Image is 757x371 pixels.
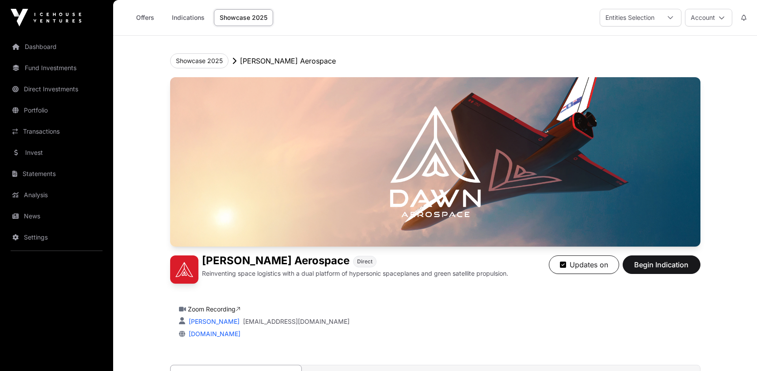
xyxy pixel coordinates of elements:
a: [DOMAIN_NAME] [185,330,240,337]
img: Dawn Aerospace [170,255,198,284]
a: Offers [127,9,163,26]
button: Begin Indication [623,255,700,274]
a: [PERSON_NAME] [187,318,240,325]
p: [PERSON_NAME] Aerospace [240,56,336,66]
span: Direct [357,258,373,265]
a: Showcase 2025 [214,9,273,26]
a: Transactions [7,122,106,141]
a: Dashboard [7,37,106,56]
span: Begin Indication [634,259,689,270]
button: Account [685,9,732,26]
img: Icehouse Ventures Logo [11,9,81,26]
h1: [PERSON_NAME] Aerospace [202,255,350,267]
a: Invest [7,143,106,162]
div: Entities Selection [600,9,660,26]
button: Updates on [549,255,619,274]
img: Dawn Aerospace [170,77,700,247]
a: Statements [7,164,106,184]
a: Direct Investments [7,79,106,99]
a: Portfolio [7,101,106,120]
p: Reinventing space logistics with a dual platform of hypersonic spaceplanes and green satellite pr... [202,269,508,278]
a: Fund Investments [7,58,106,78]
a: Analysis [7,185,106,205]
button: Showcase 2025 [170,53,228,68]
a: Indications [166,9,210,26]
a: [EMAIL_ADDRESS][DOMAIN_NAME] [243,317,350,326]
a: Begin Indication [623,264,700,273]
a: Settings [7,228,106,247]
a: Zoom Recording [188,305,240,313]
a: News [7,206,106,226]
iframe: Chat Widget [713,329,757,371]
